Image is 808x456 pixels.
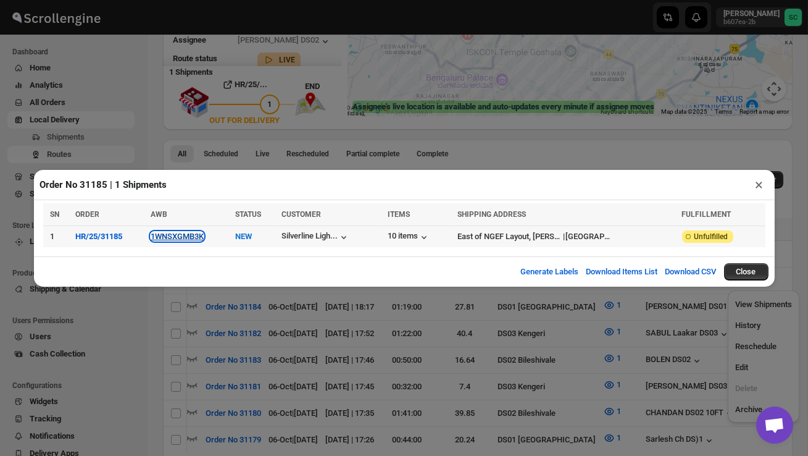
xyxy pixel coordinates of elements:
button: 1WNSXGMB3K [151,232,204,241]
span: SN [51,210,60,219]
span: ITEMS [388,210,410,219]
span: FULFILLMENT [682,210,731,219]
button: Close [724,263,768,281]
div: Open chat [756,407,793,444]
div: Silverline Ligh... [281,231,338,240]
button: Download Items List [579,260,665,284]
button: × [751,176,768,193]
span: CUSTOMER [281,210,321,219]
div: [GEOGRAPHIC_DATA] [565,230,611,243]
span: AWB [151,210,167,219]
span: ORDER [75,210,99,219]
td: 1 [43,226,72,247]
div: East of NGEF Layout, [PERSON_NAME] Nagar [457,230,562,243]
span: SHIPPING ADDRESS [457,210,526,219]
button: Silverline Ligh... [281,231,350,243]
span: Unfulfilled [694,232,728,242]
span: STATUS [235,210,261,219]
button: HR/25/31185 [75,232,122,241]
h2: Order No 31185 | 1 Shipments [40,179,167,191]
button: 10 items [388,231,430,243]
button: Download CSV [658,260,724,284]
button: Generate Labels [514,260,586,284]
div: | [457,230,675,243]
span: NEW [235,232,252,241]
